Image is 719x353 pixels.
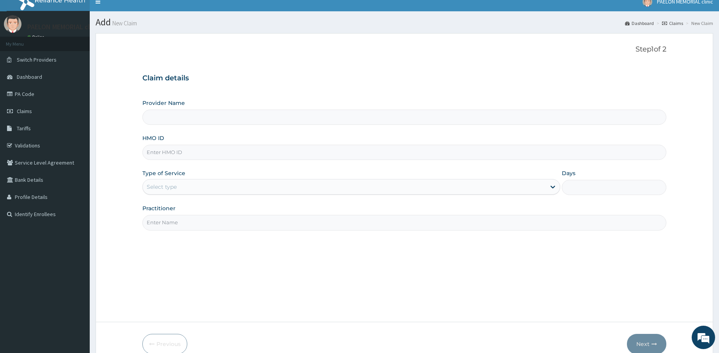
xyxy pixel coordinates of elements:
a: Claims [662,20,683,27]
p: PAELON MEMORIAL clinic [27,23,101,30]
label: HMO ID [142,134,164,142]
li: New Claim [684,20,713,27]
label: Type of Service [142,169,185,177]
label: Days [562,169,575,177]
span: Dashboard [17,73,42,80]
h3: Claim details [142,74,667,83]
small: New Claim [111,20,137,26]
p: Step 1 of 2 [142,45,667,54]
label: Provider Name [142,99,185,107]
img: User Image [4,15,21,33]
div: Select type [147,183,177,191]
span: Claims [17,108,32,115]
span: Tariffs [17,125,31,132]
input: Enter Name [142,215,667,230]
label: Practitioner [142,204,176,212]
a: Dashboard [625,20,654,27]
input: Enter HMO ID [142,145,667,160]
h1: Add [96,17,713,27]
a: Online [27,34,46,40]
span: Switch Providers [17,56,57,63]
